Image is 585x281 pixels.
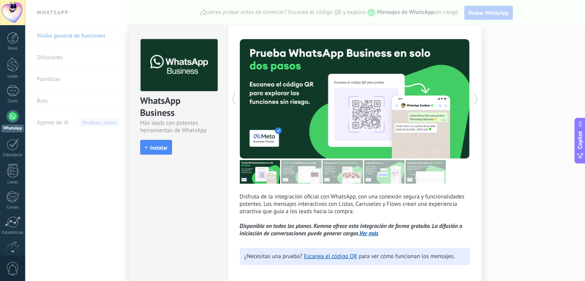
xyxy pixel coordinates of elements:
[2,74,24,79] div: Leads
[2,99,24,104] div: Chats
[140,140,172,155] button: Instalar
[323,160,363,184] img: tour_image_1009fe39f4f058b759f0df5a2b7f6f06.png
[240,222,463,237] i: Disponible en todos los planes. Kommo ofrece esta integración de forma gratuita. La difusión o in...
[2,125,24,132] div: WhatsApp
[141,39,218,91] img: logo_main.png
[359,253,455,260] span: para ver cómo funcionan los mensajes.
[140,119,217,134] div: Más leads con potentes herramientas de WhatsApp
[2,153,24,158] div: Calendario
[360,230,379,237] a: Ver más
[281,160,322,184] img: tour_image_cc27419dad425b0ae96c2716632553fa.png
[576,131,584,149] span: Copilot
[140,95,217,119] div: WhatsApp Business
[240,193,470,237] p: Disfruta de la integración oficial con WhatsApp, con una conexión segura y funcionalidades potent...
[304,253,358,260] a: Escanea el código QR
[2,205,24,210] div: Correo
[240,160,280,184] img: tour_image_7a4924cebc22ed9e3259523e50fe4fd6.png
[2,180,24,185] div: Listas
[2,46,24,51] div: Panel
[406,160,446,184] img: tour_image_cc377002d0016b7ebaeb4dbe65cb2175.png
[244,253,303,260] span: ¿Necesitas una prueba?
[364,160,404,184] img: tour_image_62c9952fc9cf984da8d1d2aa2c453724.png
[2,230,24,235] div: Estadísticas
[150,145,168,150] span: Instalar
